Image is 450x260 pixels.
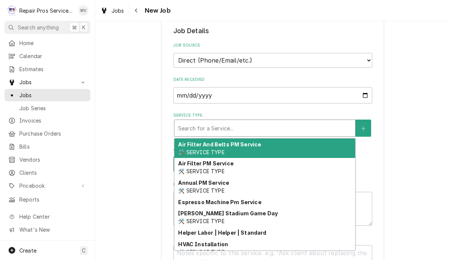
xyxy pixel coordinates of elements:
[19,104,87,112] span: Job Series
[178,168,224,174] span: 🛠️ SERVICE TYPE
[19,117,87,124] span: Invoices
[4,210,90,223] a: Go to Help Center
[112,7,124,15] span: Jobs
[4,89,90,101] a: Jobs
[173,146,372,172] div: Job Type
[178,210,278,216] strong: [PERSON_NAME] Stadium Game Day
[178,180,229,186] strong: Annual PM Service
[19,156,87,164] span: Vendors
[356,120,371,137] button: Create New Service
[4,167,90,179] a: Clients
[78,5,89,16] div: MV
[4,127,90,140] a: Purchase Orders
[178,149,224,155] span: 🛠️ SERVICE TYPE
[72,23,77,31] span: ⌘
[82,23,86,31] span: K
[82,247,86,254] span: C
[4,114,90,127] a: Invoices
[4,140,90,153] a: Bills
[173,182,372,188] label: Reason For Call
[173,87,372,104] input: yyyy-mm-dd
[173,77,372,83] label: Date Received
[19,52,87,60] span: Calendar
[178,160,233,167] strong: Air Filter PM Service
[131,4,142,16] button: Navigate back
[78,5,89,16] div: Mindy Volker's Avatar
[4,50,90,62] a: Calendar
[178,241,228,247] strong: HVAC Installation
[178,187,224,194] span: 🛠️ SERVICE TYPE
[4,153,90,166] a: Vendors
[4,193,90,206] a: Reports
[18,23,59,31] span: Search anything
[19,182,75,190] span: Pricebook
[19,65,87,73] span: Estimates
[19,196,87,203] span: Reports
[4,102,90,114] a: Job Series
[97,4,127,17] a: Jobs
[19,226,86,234] span: What's New
[178,141,261,148] strong: Air Filter And Belts PM Service
[178,249,224,255] span: 🛠️ SERVICE TYPE
[19,130,87,137] span: Purchase Orders
[19,169,87,177] span: Clients
[19,78,75,86] span: Jobs
[4,21,90,34] button: Search anything⌘K
[4,63,90,75] a: Estimates
[4,37,90,49] a: Home
[178,229,266,236] strong: Helper Labor | Helper | Standard
[19,7,74,15] div: Repair Pros Services Inc
[4,180,90,192] a: Go to Pricebook
[19,39,87,47] span: Home
[19,247,36,254] span: Create
[173,42,372,48] label: Job Source
[7,5,17,16] div: Repair Pros Services Inc's Avatar
[142,6,171,16] span: New Job
[173,77,372,103] div: Date Received
[173,112,372,118] label: Service Type
[19,213,86,221] span: Help Center
[173,42,372,67] div: Job Source
[4,223,90,236] a: Go to What's New
[178,218,224,224] span: 🛠️ SERVICE TYPE
[173,146,372,152] label: Job Type
[4,76,90,88] a: Go to Jobs
[361,126,366,131] svg: Create New Service
[173,26,372,36] legend: Job Details
[173,235,372,241] label: Technician Instructions
[7,5,17,16] div: R
[178,199,261,205] strong: Espresso Machine Pm Service
[19,91,87,99] span: Jobs
[19,143,87,150] span: Bills
[173,182,372,226] div: Reason For Call
[173,112,372,137] div: Service Type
